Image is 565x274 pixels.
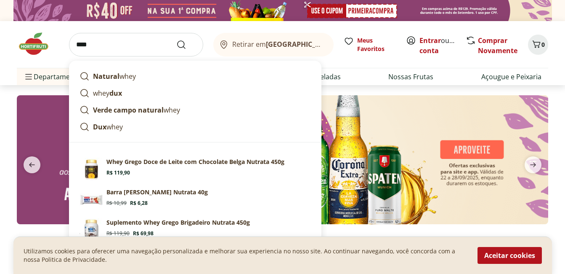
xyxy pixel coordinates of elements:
[232,40,325,48] span: Retirar em
[176,40,196,50] button: Submit Search
[93,122,123,132] p: whey
[76,85,314,102] a: wheydux
[106,230,130,237] span: R$ 119,90
[336,231,342,251] button: Go to page 17 from fs-carousel
[24,247,467,264] p: Utilizamos cookies para oferecer uma navegação personalizada e melhorar sua experiencia no nosso ...
[80,188,103,212] img: Principal
[329,231,336,251] button: Go to page 16 from fs-carousel
[93,122,106,132] strong: Dux
[518,156,548,173] button: next
[481,72,541,82] a: Açougue e Peixaria
[106,188,208,196] p: Barra [PERSON_NAME] Nutrata 40g
[388,72,433,82] a: Nossas Frutas
[106,218,250,227] p: Suplemento Whey Grego Brigadeiro Nutrata 450g
[76,68,314,85] a: Naturalwhey
[76,185,314,215] a: PrincipalBarra [PERSON_NAME] Nutrata 40gR$ 10,99R$ 6,28
[69,33,203,56] input: search
[106,158,284,166] p: Whey Grego Doce de Leite com Chocolate Belga Nutrata 450g
[93,72,119,81] strong: Natural
[344,36,396,53] a: Meus Favoritos
[76,118,314,135] a: Duxwhey
[478,36,517,55] a: Comprar Novamente
[109,89,122,98] strong: dux
[477,247,542,264] button: Aceitar cookies
[322,231,329,251] button: Go to page 15 from fs-carousel
[528,35,548,55] button: Carrinho
[93,88,122,98] p: whey
[24,67,34,87] button: Menu
[80,218,103,242] img: Principal
[357,36,396,53] span: Meus Favoritos
[80,158,103,181] img: Principal
[17,156,47,173] button: previous
[213,33,334,56] button: Retirar em[GEOGRAPHIC_DATA]/[GEOGRAPHIC_DATA]
[93,71,136,81] p: whey
[266,40,408,49] b: [GEOGRAPHIC_DATA]/[GEOGRAPHIC_DATA]
[76,215,314,245] a: PrincipalSuplemento Whey Grego Brigadeiro Nutrata 450gR$ 119,90R$ 69,98
[130,200,148,207] span: R$ 6,28
[93,105,180,115] p: whey
[106,200,127,207] span: R$ 10,99
[93,105,164,115] strong: Verde campo natural
[133,230,154,237] span: R$ 69,98
[419,36,441,45] a: Entrar
[106,169,130,176] span: R$ 119,90
[17,31,59,56] img: Hortifruti
[541,40,545,48] span: 0
[419,35,457,56] span: ou
[419,36,466,55] a: Criar conta
[76,154,314,185] a: PrincipalWhey Grego Doce de Leite com Chocolate Belga Nutrata 450gR$ 119,90
[24,67,84,87] span: Departamentos
[76,102,314,118] a: Verde campo naturalwhey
